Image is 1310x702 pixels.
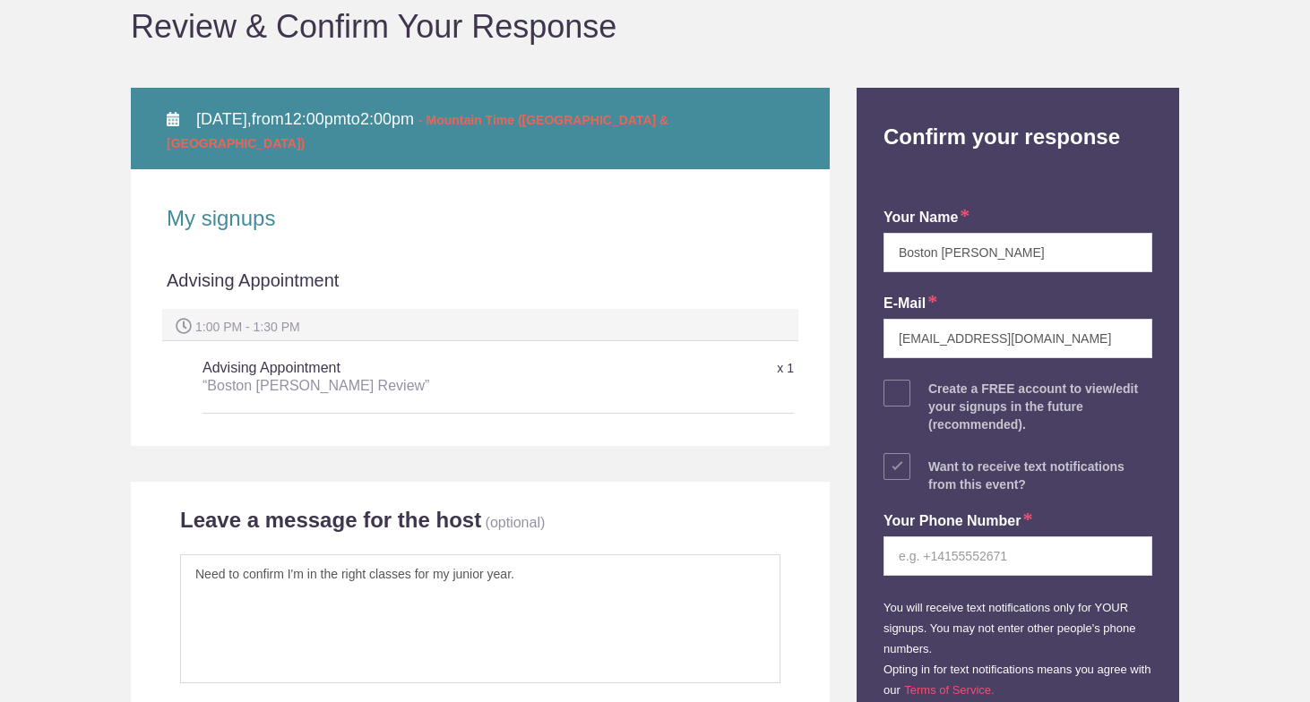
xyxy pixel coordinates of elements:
h2: Leave a message for the host [180,507,481,534]
h1: Review & Confirm Your Response [131,11,1179,43]
h2: Confirm your response [870,88,1166,150]
div: “Boston [PERSON_NAME] Review” [203,377,597,395]
img: Calendar alt [167,112,179,126]
span: - Mountain Time ([GEOGRAPHIC_DATA] & [GEOGRAPHIC_DATA]) [167,113,668,150]
span: [DATE], [196,110,252,128]
label: E-mail [883,294,937,314]
div: Create a FREE account to view/edit your signups in the future (recommended). [928,380,1152,433]
label: Your Phone Number [883,511,1033,532]
label: your name [883,208,970,228]
input: e.g. julie@gmail.com [883,319,1152,358]
div: x 1 [597,353,794,384]
div: Want to receive text notifications from this event? [928,458,1152,493]
div: Advising Appointment [167,268,794,309]
h5: Advising Appointment [203,350,597,404]
h2: My signups [167,205,794,232]
input: e.g. +14155552671 [883,536,1152,576]
span: 2:00pm [360,110,414,128]
input: e.g. Julie Farrell [883,233,1152,272]
a: Terms of Service. [904,683,994,697]
img: Spot time [176,318,192,334]
small: You will receive text notifications only for YOUR signups. You may not enter other people's phone... [883,601,1135,655]
p: (optional) [486,515,546,530]
small: Opting in for text notifications means you agree with our [883,663,1151,697]
div: 1:00 PM - 1:30 PM [162,309,798,341]
span: from to [167,110,668,151]
span: 12:00pm [284,110,347,128]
